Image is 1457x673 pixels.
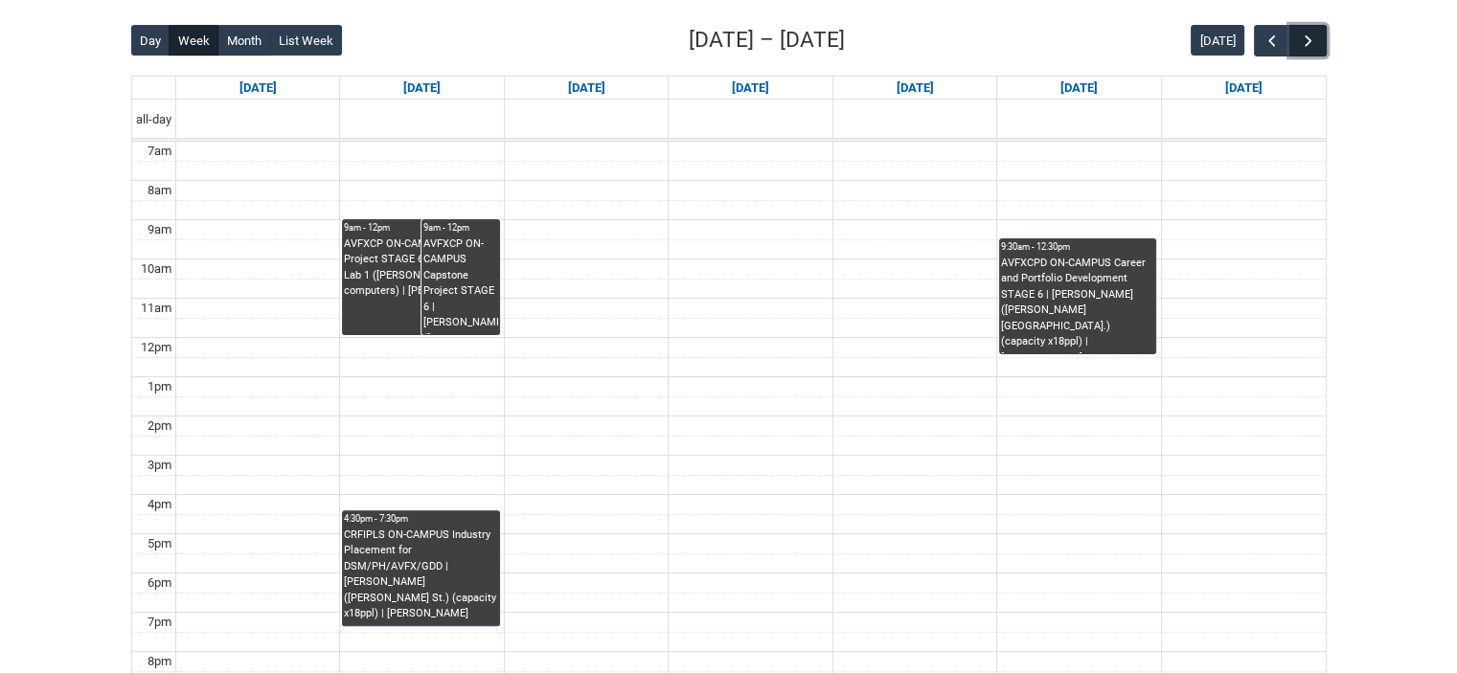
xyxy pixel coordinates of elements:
[1057,77,1102,100] a: Go to September 19, 2025
[144,573,175,593] div: 6pm
[344,221,497,235] div: 9am - 12pm
[689,24,845,56] h2: [DATE] – [DATE]
[144,613,175,632] div: 7pm
[564,77,609,100] a: Go to September 16, 2025
[132,110,175,129] span: all-day
[728,77,773,100] a: Go to September 17, 2025
[1191,25,1244,56] button: [DATE]
[892,77,937,100] a: Go to September 18, 2025
[144,220,175,239] div: 9am
[423,221,498,235] div: 9am - 12pm
[344,236,497,300] div: AVFXCP ON-CAMPUS Capstone Project STAGE 6 | Computer Lab 1 ([PERSON_NAME] St.)(17 computers) | [P...
[144,652,175,671] div: 8pm
[144,142,175,161] div: 7am
[144,534,175,553] div: 5pm
[1001,240,1154,254] div: 9:30am - 12:30pm
[269,25,342,56] button: List Week
[169,25,218,56] button: Week
[1254,25,1290,56] button: Previous Week
[144,377,175,396] div: 1pm
[144,495,175,514] div: 4pm
[217,25,270,56] button: Month
[144,181,175,200] div: 8am
[137,259,175,279] div: 10am
[137,299,175,318] div: 11am
[344,512,497,526] div: 4:30pm - 7:30pm
[236,77,281,100] a: Go to September 14, 2025
[399,77,444,100] a: Go to September 15, 2025
[1289,25,1326,56] button: Next Week
[144,456,175,475] div: 3pm
[344,527,497,622] div: CRFIPLS ON-CAMPUS Industry Placement for DSM/PH/AVFX/GDD | [PERSON_NAME] ([PERSON_NAME] St.) (cap...
[137,338,175,357] div: 12pm
[131,25,171,56] button: Day
[423,236,498,335] div: AVFXCP ON-CAMPUS Capstone Project STAGE 6 | [PERSON_NAME] ([PERSON_NAME][GEOGRAPHIC_DATA].) (capa...
[1221,77,1266,100] a: Go to September 20, 2025
[144,416,175,436] div: 2pm
[1001,256,1154,354] div: AVFXCPD ON-CAMPUS Career and Portfolio Development STAGE 6 | [PERSON_NAME] ([PERSON_NAME][GEOGRAP...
